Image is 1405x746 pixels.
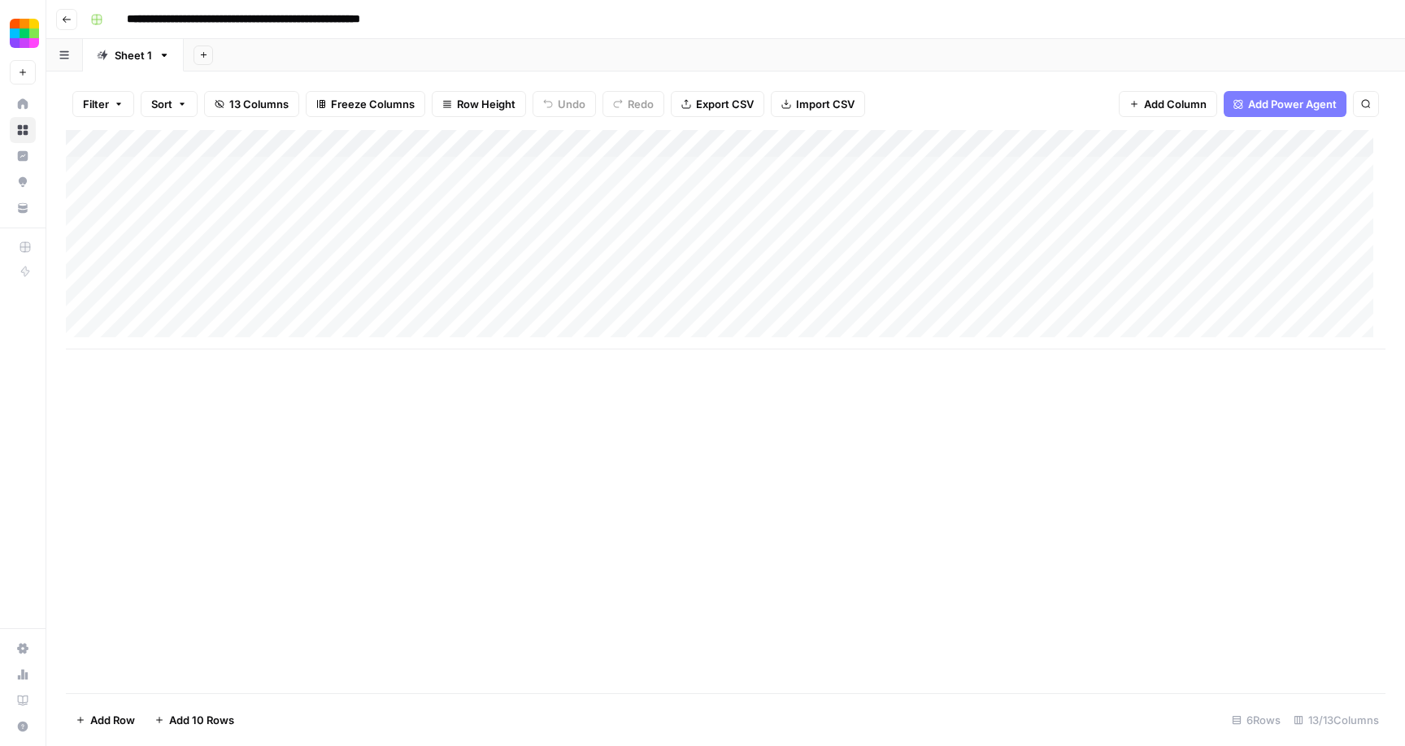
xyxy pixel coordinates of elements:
[1287,707,1385,733] div: 13/13 Columns
[10,143,36,169] a: Insights
[10,13,36,54] button: Workspace: Smallpdf
[796,96,855,112] span: Import CSV
[457,96,515,112] span: Row Height
[10,91,36,117] a: Home
[10,169,36,195] a: Opportunities
[115,47,152,63] div: Sheet 1
[10,661,36,687] a: Usage
[533,91,596,117] button: Undo
[331,96,415,112] span: Freeze Columns
[671,91,764,117] button: Export CSV
[90,712,135,728] span: Add Row
[66,707,145,733] button: Add Row
[771,91,865,117] button: Import CSV
[145,707,244,733] button: Add 10 Rows
[204,91,299,117] button: 13 Columns
[83,39,184,72] a: Sheet 1
[1248,96,1337,112] span: Add Power Agent
[10,635,36,661] a: Settings
[151,96,172,112] span: Sort
[306,91,425,117] button: Freeze Columns
[1224,91,1346,117] button: Add Power Agent
[10,687,36,713] a: Learning Hub
[229,96,289,112] span: 13 Columns
[628,96,654,112] span: Redo
[10,19,39,48] img: Smallpdf Logo
[72,91,134,117] button: Filter
[558,96,585,112] span: Undo
[141,91,198,117] button: Sort
[169,712,234,728] span: Add 10 Rows
[432,91,526,117] button: Row Height
[10,713,36,739] button: Help + Support
[10,117,36,143] a: Browse
[83,96,109,112] span: Filter
[1144,96,1207,112] span: Add Column
[10,195,36,221] a: Your Data
[1119,91,1217,117] button: Add Column
[1225,707,1287,733] div: 6 Rows
[602,91,664,117] button: Redo
[696,96,754,112] span: Export CSV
